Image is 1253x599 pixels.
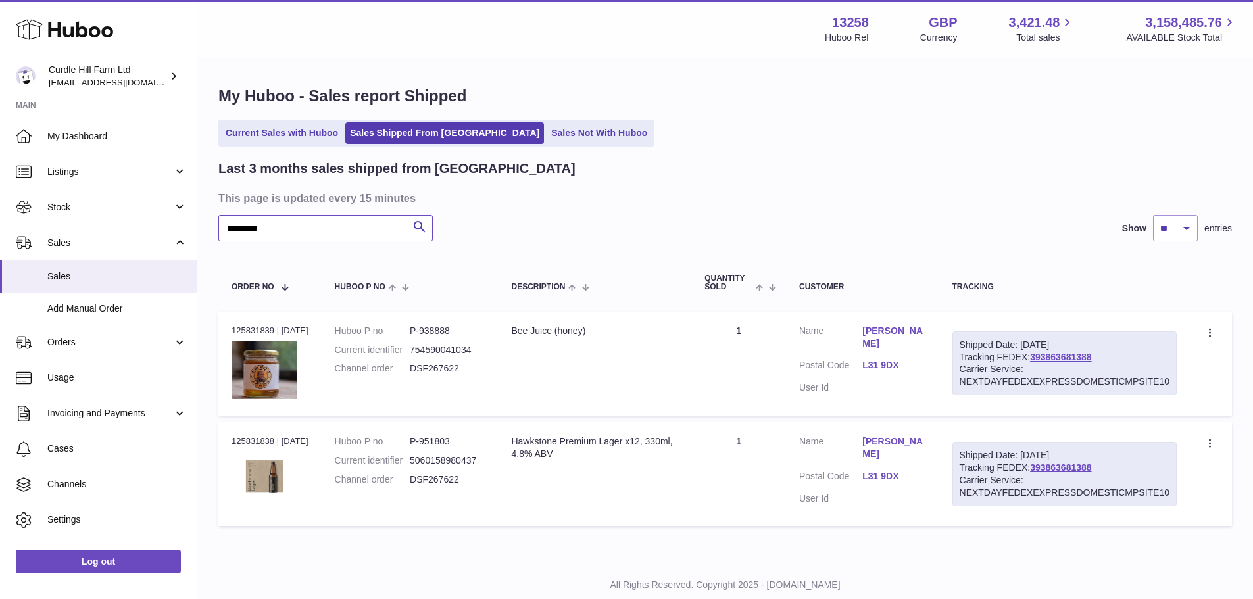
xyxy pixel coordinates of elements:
[410,435,485,448] dd: P-951803
[47,336,173,348] span: Orders
[799,381,862,394] dt: User Id
[952,331,1177,396] div: Tracking FEDEX:
[1016,32,1075,44] span: Total sales
[335,283,385,291] span: Huboo P no
[232,325,308,337] div: 125831839 | [DATE]
[1009,14,1060,32] span: 3,421.48
[799,283,926,291] div: Customer
[1126,14,1237,44] a: 3,158,485.76 AVAILABLE Stock Total
[221,122,343,144] a: Current Sales with Huboo
[218,160,576,178] h2: Last 3 months sales shipped from [GEOGRAPHIC_DATA]
[862,359,925,371] a: L31 9DX
[47,130,187,143] span: My Dashboard
[410,362,485,375] dd: DSF267622
[799,470,862,486] dt: Postal Code
[1030,462,1091,473] a: 393863681388
[1126,32,1237,44] span: AVAILABLE Stock Total
[1009,14,1075,44] a: 3,421.48 Total sales
[410,454,485,467] dd: 5060158980437
[47,514,187,526] span: Settings
[335,454,410,467] dt: Current identifier
[825,32,869,44] div: Huboo Ref
[960,474,1169,499] div: Carrier Service: NEXTDAYFEDEXEXPRESSDOMESTICMPSITE10
[1204,222,1232,235] span: entries
[47,478,187,491] span: Channels
[952,442,1177,506] div: Tracking FEDEX:
[208,579,1242,591] p: All Rights Reserved. Copyright 2025 - [DOMAIN_NAME]
[218,191,1229,205] h3: This page is updated every 15 minutes
[1030,352,1091,362] a: 393863681388
[232,283,274,291] span: Order No
[862,435,925,460] a: [PERSON_NAME]
[335,473,410,486] dt: Channel order
[410,473,485,486] dd: DSF267622
[47,407,173,419] span: Invoicing and Payments
[47,270,187,283] span: Sales
[232,341,297,399] img: 1705932916.jpg
[799,492,862,505] dt: User Id
[799,435,862,464] dt: Name
[691,312,786,416] td: 1
[16,66,36,86] img: internalAdmin-13258@internal.huboo.com
[799,359,862,375] dt: Postal Code
[47,371,187,384] span: Usage
[547,122,652,144] a: Sales Not With Huboo
[47,201,173,214] span: Stock
[511,325,678,337] div: Bee Juice (honey)
[704,274,752,291] span: Quantity Sold
[335,344,410,356] dt: Current identifier
[232,435,308,447] div: 125831838 | [DATE]
[960,339,1169,351] div: Shipped Date: [DATE]
[16,550,181,573] a: Log out
[335,362,410,375] dt: Channel order
[960,363,1169,388] div: Carrier Service: NEXTDAYFEDEXEXPRESSDOMESTICMPSITE10
[47,166,173,178] span: Listings
[232,452,297,501] img: 132581708521438.jpg
[345,122,544,144] a: Sales Shipped From [GEOGRAPHIC_DATA]
[49,64,167,89] div: Curdle Hill Farm Ltd
[511,283,565,291] span: Description
[47,237,173,249] span: Sales
[335,325,410,337] dt: Huboo P no
[929,14,957,32] strong: GBP
[47,443,187,455] span: Cases
[920,32,958,44] div: Currency
[218,85,1232,107] h1: My Huboo - Sales report Shipped
[410,344,485,356] dd: 754590041034
[832,14,869,32] strong: 13258
[862,325,925,350] a: [PERSON_NAME]
[960,449,1169,462] div: Shipped Date: [DATE]
[952,283,1177,291] div: Tracking
[335,435,410,448] dt: Huboo P no
[47,302,187,315] span: Add Manual Order
[799,325,862,353] dt: Name
[1145,14,1222,32] span: 3,158,485.76
[1122,222,1146,235] label: Show
[691,422,786,526] td: 1
[49,77,193,87] span: [EMAIL_ADDRESS][DOMAIN_NAME]
[862,470,925,483] a: L31 9DX
[410,325,485,337] dd: P-938888
[511,435,678,460] div: Hawkstone Premium Lager x12, 330ml, 4.8% ABV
